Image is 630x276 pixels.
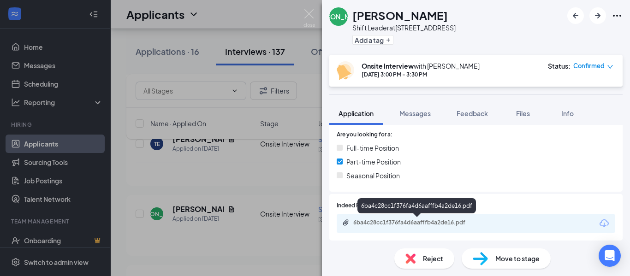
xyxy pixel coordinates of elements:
[570,10,581,21] svg: ArrowLeftNew
[592,10,603,21] svg: ArrowRight
[573,61,605,70] span: Confirmed
[357,198,476,213] div: 6ba4c28cc1f376fa4d6aafffb4a2de16.pdf
[339,109,374,117] span: Application
[599,218,610,229] svg: Download
[399,109,431,117] span: Messages
[342,219,350,226] svg: Paperclip
[346,157,401,167] span: Part-time Position
[589,7,606,24] button: ArrowRight
[362,70,480,78] div: [DATE] 3:00 PM - 3:30 PM
[386,37,391,43] svg: Plus
[607,64,613,70] span: down
[495,253,540,264] span: Move to stage
[423,253,443,264] span: Reject
[612,10,623,21] svg: Ellipses
[362,62,414,70] b: Onsite Interview
[362,61,480,70] div: with [PERSON_NAME]
[599,245,621,267] div: Open Intercom Messenger
[516,109,530,117] span: Files
[548,61,571,70] div: Status :
[346,170,400,181] span: Seasonal Position
[352,7,448,23] h1: [PERSON_NAME]
[337,130,392,139] span: Are you looking for a:
[353,219,482,226] div: 6ba4c28cc1f376fa4d6aafffb4a2de16.pdf
[352,23,456,32] div: Shift Leader at [STREET_ADDRESS]
[342,219,492,228] a: Paperclip6ba4c28cc1f376fa4d6aafffb4a2de16.pdf
[346,143,399,153] span: Full-time Position
[312,12,365,21] div: [PERSON_NAME]
[457,109,488,117] span: Feedback
[337,201,377,210] span: Indeed Resume
[567,7,584,24] button: ArrowLeftNew
[561,109,574,117] span: Info
[352,35,393,45] button: PlusAdd a tag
